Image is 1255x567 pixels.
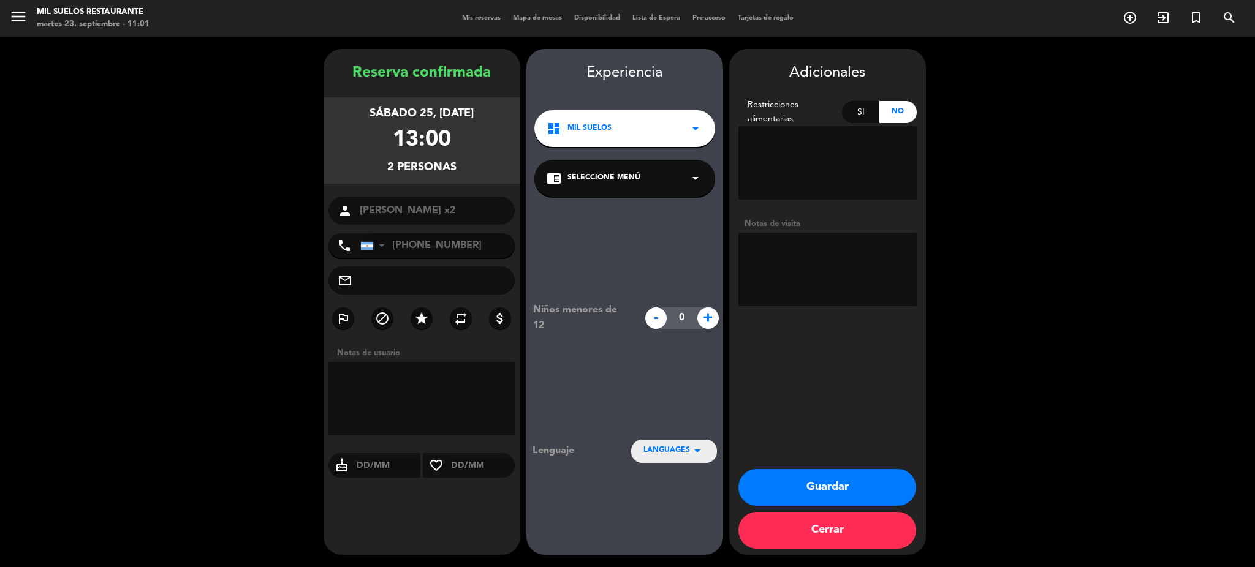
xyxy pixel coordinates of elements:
i: outlined_flag [336,311,351,326]
div: Si [842,101,879,123]
div: Notas de usuario [331,347,520,359]
i: attach_money [493,311,507,326]
span: Disponibilidad [568,15,626,21]
span: - [645,307,667,329]
span: Tarjetas de regalo [732,15,800,21]
i: turned_in_not [1189,10,1204,25]
div: sábado 25, [DATE] [370,105,474,122]
div: Experiencia [526,61,723,85]
i: arrow_drop_down [688,171,703,186]
i: star [414,311,429,326]
span: Pre-acceso [686,15,732,21]
span: Lista de Espera [626,15,686,21]
div: Argentina: +54 [361,234,389,257]
button: Cerrar [738,512,916,549]
input: DD/MM [450,458,515,473]
i: favorite_border [423,458,450,473]
div: Notas de visita [738,217,917,230]
span: + [697,307,719,329]
div: 2 personas [387,159,457,176]
div: 13:00 [393,122,451,159]
button: Guardar [738,469,916,506]
span: Mapa de mesas [507,15,568,21]
i: dashboard [547,121,561,136]
div: Niños menores de 12 [524,302,639,334]
span: Mil Suelos [567,122,612,135]
div: Mil Suelos Restaurante [37,6,150,18]
button: menu [9,7,28,30]
i: block [375,311,390,326]
i: cake [328,458,355,473]
i: add_circle_outline [1123,10,1137,25]
i: person [338,203,352,218]
div: Restricciones alimentarias [738,98,843,126]
i: mail_outline [338,273,352,288]
i: arrow_drop_down [688,121,703,136]
div: martes 23. septiembre - 11:01 [37,18,150,31]
i: chrome_reader_mode [547,171,561,186]
input: DD/MM [355,458,421,473]
div: Reserva confirmada [324,61,520,85]
div: Adicionales [738,61,917,85]
div: No [879,101,917,123]
i: repeat [453,311,468,326]
i: search [1222,10,1237,25]
span: Seleccione Menú [567,172,640,184]
span: Mis reservas [456,15,507,21]
i: menu [9,7,28,26]
i: phone [337,238,352,253]
i: arrow_drop_down [690,443,705,458]
div: Lenguaje [533,443,611,459]
span: LANGUAGES [643,445,690,457]
i: exit_to_app [1156,10,1170,25]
